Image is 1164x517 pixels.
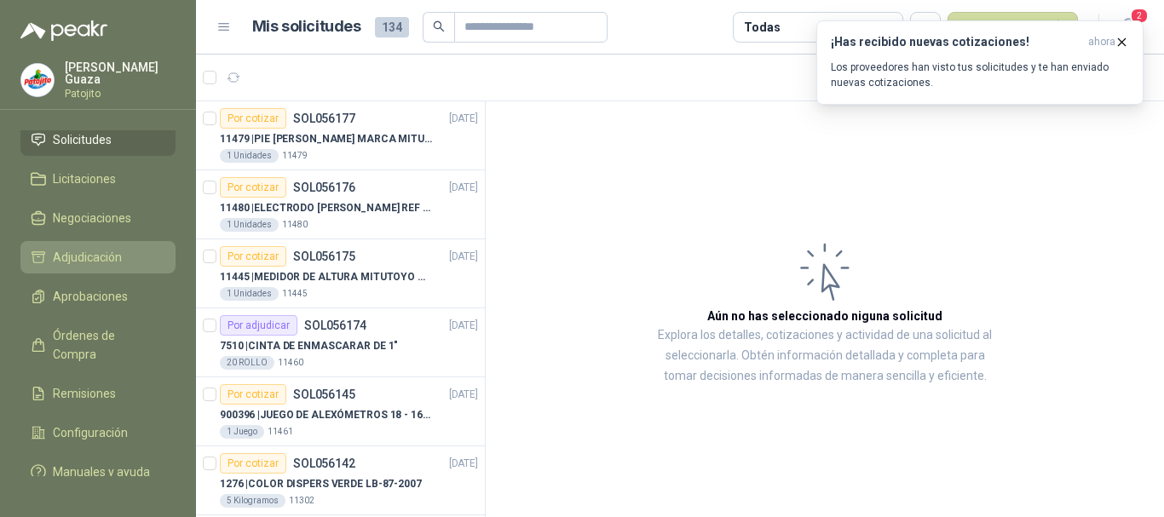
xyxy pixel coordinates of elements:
[220,200,432,216] p: 11480 | ELECTRODO [PERSON_NAME] REF HI1131B
[196,377,485,446] a: Por cotizarSOL056145[DATE] 900396 |JUEGO DE ALEXÓMETROS 18 - 160 mm x 0,01 mm 2824-S31 Juego11461
[293,457,355,469] p: SOL056142
[196,308,485,377] a: Por adjudicarSOL056174[DATE] 7510 |CINTA DE ENMASCARAR DE 1"20 ROLLO11460
[53,326,159,364] span: Órdenes de Compra
[53,384,116,403] span: Remisiones
[282,287,308,301] p: 11445
[53,169,116,188] span: Licitaciones
[293,388,355,400] p: SOL056145
[831,35,1081,49] h3: ¡Has recibido nuevas cotizaciones!
[293,181,355,193] p: SOL056176
[196,446,485,515] a: Por cotizarSOL056142[DATE] 1276 |COLOR DISPERS VERDE LB-87-20075 Kilogramos11302
[53,423,128,442] span: Configuración
[20,163,176,195] a: Licitaciones
[707,307,942,325] h3: Aún no has seleccionado niguna solicitud
[304,319,366,331] p: SOL056174
[220,269,432,285] p: 11445 | MEDIDOR DE ALTURA MITUTOYO QM-Height 518-245
[220,407,432,423] p: 900396 | JUEGO DE ALEXÓMETROS 18 - 160 mm x 0,01 mm 2824-S3
[53,287,128,306] span: Aprobaciones
[831,60,1129,90] p: Los proveedores han visto tus solicitudes y te han enviado nuevas cotizaciones.
[1130,8,1149,24] span: 2
[282,218,308,232] p: 11480
[220,338,398,354] p: 7510 | CINTA DE ENMASCARAR DE 1"
[20,377,176,410] a: Remisiones
[449,387,478,403] p: [DATE]
[1113,12,1144,43] button: 2
[449,180,478,196] p: [DATE]
[53,248,122,267] span: Adjudicación
[220,131,432,147] p: 11479 | PIE [PERSON_NAME] MARCA MITUTOYO REF [PHONE_NUMBER]
[289,494,314,508] p: 11302
[220,108,286,129] div: Por cotizar
[220,287,279,301] div: 1 Unidades
[220,356,274,370] div: 20 ROLLO
[252,14,361,39] h1: Mis solicitudes
[449,249,478,265] p: [DATE]
[53,209,131,227] span: Negociaciones
[65,61,176,85] p: [PERSON_NAME] Guaza
[282,149,308,163] p: 11479
[268,425,293,439] p: 11461
[20,416,176,449] a: Configuración
[20,124,176,156] a: Solicitudes
[948,12,1078,43] button: Nueva solicitud
[744,18,780,37] div: Todas
[293,112,355,124] p: SOL056177
[220,476,422,492] p: 1276 | COLOR DISPERS VERDE LB-87-2007
[220,384,286,405] div: Por cotizar
[293,250,355,262] p: SOL056175
[196,239,485,308] a: Por cotizarSOL056175[DATE] 11445 |MEDIDOR DE ALTURA MITUTOYO QM-Height 518-2451 Unidades11445
[220,425,264,439] div: 1 Juego
[220,149,279,163] div: 1 Unidades
[816,20,1144,105] button: ¡Has recibido nuevas cotizaciones!ahora Los proveedores han visto tus solicitudes y te han enviad...
[20,280,176,313] a: Aprobaciones
[449,111,478,127] p: [DATE]
[220,494,285,508] div: 5 Kilogramos
[53,462,150,481] span: Manuales y ayuda
[20,202,176,234] a: Negociaciones
[375,17,409,37] span: 134
[433,20,445,32] span: search
[20,20,107,41] img: Logo peakr
[1088,35,1115,49] span: ahora
[20,319,176,371] a: Órdenes de Compra
[65,89,176,99] p: Patojito
[53,130,112,149] span: Solicitudes
[220,453,286,474] div: Por cotizar
[196,101,485,170] a: Por cotizarSOL056177[DATE] 11479 |PIE [PERSON_NAME] MARCA MITUTOYO REF [PHONE_NUMBER]1 Unidades11479
[220,218,279,232] div: 1 Unidades
[449,456,478,472] p: [DATE]
[220,315,297,336] div: Por adjudicar
[20,241,176,273] a: Adjudicación
[20,456,176,488] a: Manuales y ayuda
[220,177,286,198] div: Por cotizar
[278,356,303,370] p: 11460
[196,170,485,239] a: Por cotizarSOL056176[DATE] 11480 |ELECTRODO [PERSON_NAME] REF HI1131B1 Unidades11480
[656,325,994,387] p: Explora los detalles, cotizaciones y actividad de una solicitud al seleccionarla. Obtén informaci...
[449,318,478,334] p: [DATE]
[220,246,286,267] div: Por cotizar
[21,64,54,96] img: Company Logo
